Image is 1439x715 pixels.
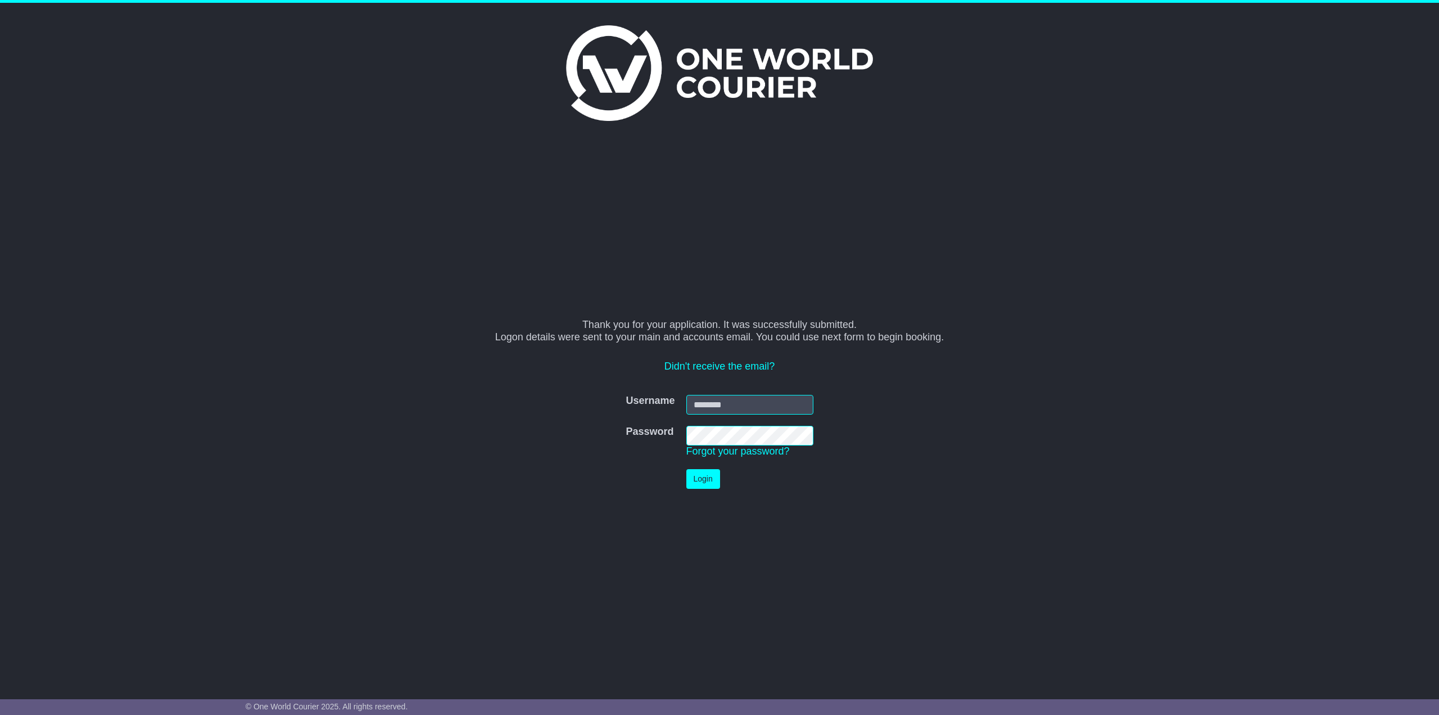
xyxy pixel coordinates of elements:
[664,361,775,372] a: Didn't receive the email?
[566,25,873,121] img: One World
[495,319,944,343] span: Thank you for your application. It was successfully submitted. Logon details were sent to your ma...
[626,426,673,438] label: Password
[246,702,408,711] span: © One World Courier 2025. All rights reserved.
[686,446,790,457] a: Forgot your password?
[686,469,720,489] button: Login
[626,395,675,407] label: Username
